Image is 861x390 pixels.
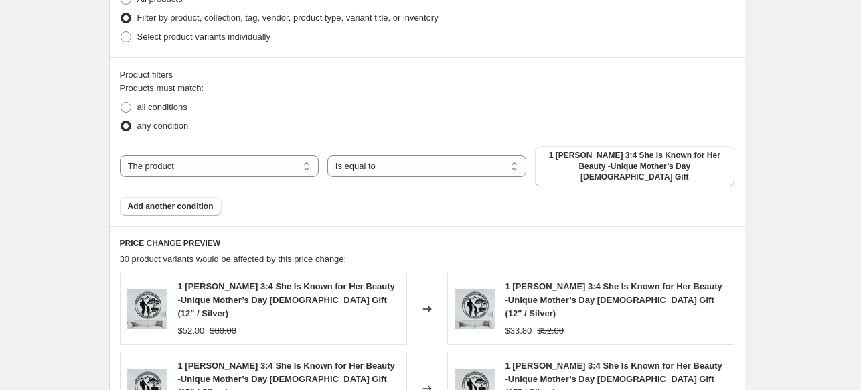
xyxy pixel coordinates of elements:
span: any condition [137,121,189,131]
div: Product filters [120,68,734,82]
span: $52.00 [178,326,205,336]
img: 1_31bda125-a218-4efc-8b74-02b1a6d76810_80x.png [455,289,495,329]
span: all conditions [137,102,187,112]
span: Add another condition [128,201,214,212]
img: 1_31bda125-a218-4efc-8b74-02b1a6d76810_80x.png [127,289,167,329]
h6: PRICE CHANGE PREVIEW [120,238,734,249]
span: 1 [PERSON_NAME] 3:4 She Is Known for Her Beauty -Unique Mother’s Day [DEMOGRAPHIC_DATA] Gift (12"... [505,281,722,318]
span: Products must match: [120,83,204,93]
span: 1 [PERSON_NAME] 3:4 She Is Known for Her Beauty -Unique Mother’s Day [DEMOGRAPHIC_DATA] Gift [543,150,726,182]
span: $52.00 [537,326,564,336]
span: $33.80 [505,326,532,336]
span: Filter by product, collection, tag, vendor, product type, variant title, or inventory [137,13,439,23]
span: 1 [PERSON_NAME] 3:4 She Is Known for Her Beauty -Unique Mother’s Day [DEMOGRAPHIC_DATA] Gift (12"... [178,281,395,318]
span: Select product variants individually [137,31,270,42]
span: $80.00 [210,326,236,336]
span: 30 product variants would be affected by this price change: [120,254,347,264]
button: 1 Peter 3:4 She Is Known for Her Beauty -Unique Mother’s Day Christian Gift [535,146,734,186]
button: Add another condition [120,197,222,216]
